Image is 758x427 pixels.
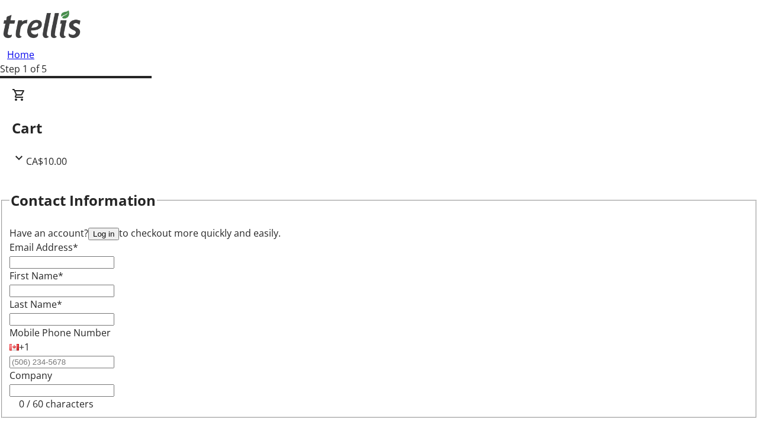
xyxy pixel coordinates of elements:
button: Log in [88,228,119,240]
span: CA$10.00 [26,155,67,168]
label: Last Name* [9,298,62,311]
label: First Name* [9,269,63,282]
tr-character-limit: 0 / 60 characters [19,397,94,410]
h2: Contact Information [11,190,156,211]
label: Email Address* [9,241,78,254]
label: Mobile Phone Number [9,326,111,339]
h2: Cart [12,117,746,139]
input: (506) 234-5678 [9,356,114,368]
div: Have an account? to checkout more quickly and easily. [9,226,749,240]
label: Company [9,369,52,382]
div: CartCA$10.00 [12,88,746,168]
